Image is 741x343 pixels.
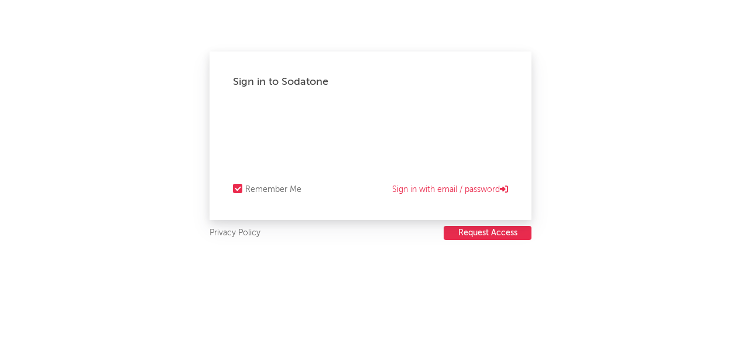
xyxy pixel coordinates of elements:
div: Sign in to Sodatone [233,75,508,89]
a: Sign in with email / password [392,183,508,197]
a: Request Access [444,226,531,241]
a: Privacy Policy [210,226,260,241]
button: Request Access [444,226,531,240]
div: Remember Me [245,183,301,197]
